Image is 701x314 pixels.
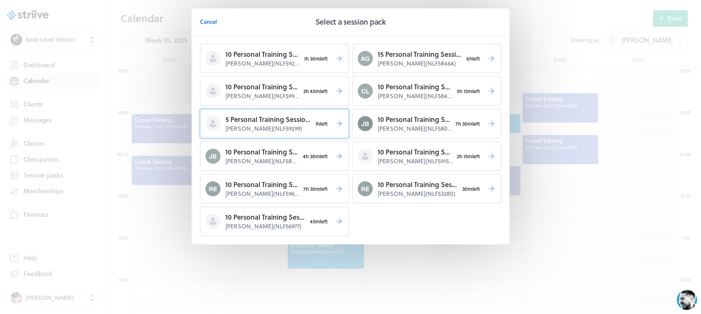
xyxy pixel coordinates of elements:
p: 10 Personal Training Sessions [378,180,458,190]
button: Rachel Elding10 Personal Training Sessions[PERSON_NAME](NLF53280)30mleft [352,174,501,203]
button: 10 Personal Training Session's[PERSON_NAME](NLF59980)3h 45mleft [200,76,349,106]
div: [PERSON_NAME] [46,5,102,14]
span: 4h 30m left [299,150,332,162]
img: Chris Leroy [358,84,373,99]
tspan: GIF [133,259,140,263]
p: 10 Personal Training Session's [225,147,299,157]
div: US[PERSON_NAME]Back in a few hours [25,5,157,22]
button: Chris Leroy10 Personal Training Session's[PERSON_NAME](NLF58442)5h 15mleft [352,76,501,106]
p: [PERSON_NAME] ( NLF58824 ) [225,157,299,165]
p: 10 Personal Training Sessions [378,114,452,124]
h2: Select a session pack [315,16,386,28]
p: 10 Personal Training Sessions [225,180,299,190]
p: 10 Personal Training Session's [225,49,300,59]
p: [PERSON_NAME] ( NLF59632 ) [225,190,299,198]
button: />GIF [127,250,145,273]
span: 45m left [306,215,332,227]
button: Rachel Elding10 Personal Training Sessions[PERSON_NAME](NLF59632)7h 30mleft [200,174,349,203]
span: Cancel [200,18,217,25]
p: [PERSON_NAME] ( NLF59980 ) [225,92,299,100]
span: 6h left [463,53,484,64]
div: Back in a few hours [46,15,102,21]
button: Jill Bunch10 Personal Training Sessions[PERSON_NAME](NLF58079)7h 30mleft [352,109,501,138]
button: Cancel [200,13,217,30]
iframe: gist-messenger-bubble-iframe [677,290,697,310]
img: Rachel Elding [205,181,220,196]
span: 7h 30m left [299,183,332,195]
p: [PERSON_NAME] ( NLF58079 ) [378,124,452,133]
p: 10 Personal Training Session's [225,82,299,92]
p: [PERSON_NAME] ( NLF53280 ) [378,190,458,198]
img: Julie Bell [205,149,220,164]
span: 30m left [458,183,484,195]
p: [PERSON_NAME] ( NLF59152 ) [378,157,453,165]
p: [PERSON_NAME] ( NLF59289 ) [225,59,300,68]
span: 1h left [312,118,332,129]
span: 7h 30m left [452,118,484,129]
button: 5 Personal Training Session's[PERSON_NAME](NLF59299)1hleft [200,109,349,138]
span: 5h 15m left [453,85,484,97]
button: 10 Personal Training Session's[PERSON_NAME](NLF56977)45mleft [200,207,349,236]
p: [PERSON_NAME] ( NLF58442 ) [378,92,453,100]
g: /> [130,257,142,264]
button: 10 Personal Training Session's[PERSON_NAME](NLF59289)1h 30mleft [200,44,349,73]
span: 3h 45m left [299,85,332,97]
img: Amy Greville [358,51,373,66]
p: [PERSON_NAME] ( NLF56977 ) [225,222,306,230]
p: [PERSON_NAME] ( NLF59299 ) [225,124,312,133]
button: 10 Personal Training Session's[PERSON_NAME](NLF59152)2h 15mleft [352,142,501,171]
button: Julie Bell10 Personal Training Session's[PERSON_NAME](NLF58824)4h 30mleft [200,142,349,171]
p: 5 Personal Training Session's [225,114,312,124]
p: [PERSON_NAME] ( NLF58464 ) [378,59,463,68]
img: US [25,6,40,21]
p: 10 Personal Training Session's [225,212,306,222]
span: 2h 15m left [453,150,484,162]
span: 1h 30m left [300,53,332,64]
p: 15 Personal Training Session's [378,49,463,59]
p: 10 Personal Training Session's [378,147,453,157]
p: 10 Personal Training Session's [378,82,453,92]
button: Amy Greville15 Personal Training Session's[PERSON_NAME](NLF58464)6hleft [352,44,501,73]
img: Jill Bunch [358,116,373,131]
img: Rachel Elding [358,181,373,196]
